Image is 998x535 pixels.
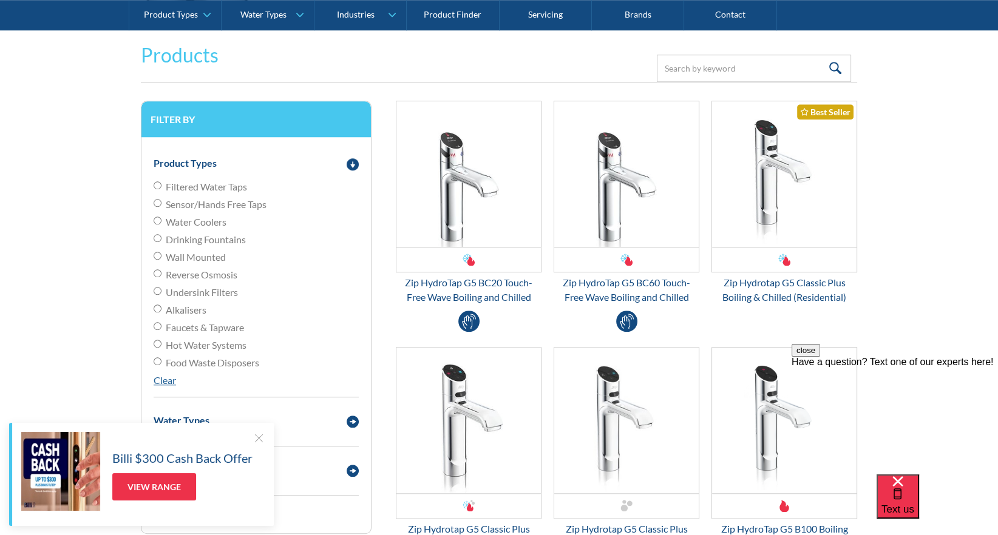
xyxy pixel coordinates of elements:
a: View Range [112,473,196,500]
iframe: podium webchat widget bubble [877,474,998,535]
input: Wall Mounted [154,252,161,260]
span: Reverse Osmosis [166,267,237,282]
a: Zip Hydrotap G5 Classic Plus Boiling & Chilled (Residential)Best SellerZip Hydrotap G5 Classic Pl... [711,101,857,305]
img: Zip Hydrotap G5 Classic Plus Boiling & Chilled (Residential) [712,101,857,247]
div: Best Seller [797,104,854,119]
input: Undersink Filters [154,287,161,295]
span: Alkalisers [166,303,206,317]
div: Industries [337,10,375,20]
div: Zip Hydrotap G5 Classic Plus Boiling & Chilled (Residential) [711,275,857,305]
a: Zip HydroTap G5 BC20 Touch-Free Wave Boiling and ChilledZip HydroTap G5 BC20 Touch-Free Wave Boil... [396,101,541,305]
input: Food Waste Disposers [154,357,161,365]
img: Zip HydroTap G5 B100 Boiling Only [712,348,857,493]
img: Zip HydroTap G5 BC20 Touch-Free Wave Boiling and Chilled [396,101,541,247]
input: Drinking Fountains [154,234,161,242]
div: Product Types [154,156,217,170]
span: Wall Mounted [166,250,226,264]
div: Product Types [144,10,198,20]
span: Faucets & Tapware [166,320,244,335]
h2: Products [141,41,219,70]
span: Undersink Filters [166,285,238,300]
input: Sensor/Hands Free Taps [154,199,161,207]
div: Water Types [240,10,287,20]
span: Hot Water Systems [166,338,246,352]
img: Billi $300 Cash Back Offer [21,432,100,511]
input: Faucets & Tapware [154,322,161,330]
span: Filtered Water Taps [166,180,247,194]
input: Filtered Water Taps [154,181,161,189]
div: Water Types [154,413,209,428]
h3: Filter by [151,113,362,125]
a: Clear [154,374,176,386]
div: Zip HydroTap G5 BC60 Touch-Free Wave Boiling and Chilled [554,275,699,305]
img: Zip Hydrotap G5 Classic Plus Chilled & Sparkling (Residential) [554,348,699,493]
span: Food Waste Disposers [166,355,259,370]
iframe: podium webchat widget prompt [792,344,998,490]
input: Search by keyword [657,55,851,82]
a: Zip HydroTap G5 BC60 Touch-Free Wave Boiling and ChilledZip HydroTap G5 BC60 Touch-Free Wave Boil... [554,101,699,305]
input: Hot Water Systems [154,340,161,348]
input: Reverse Osmosis [154,269,161,277]
img: Zip HydroTap G5 BC60 Touch-Free Wave Boiling and Chilled [554,101,699,247]
input: Alkalisers [154,305,161,312]
img: Zip Hydrotap G5 Classic Plus Boiling, Chilled & Sparkling (Residential) [396,348,541,493]
span: Sensor/Hands Free Taps [166,197,266,212]
h5: Billi $300 Cash Back Offer [112,449,253,467]
input: Water Coolers [154,217,161,224]
span: Drinking Fountains [166,232,246,247]
div: Zip HydroTap G5 BC20 Touch-Free Wave Boiling and Chilled [396,275,541,305]
span: Water Coolers [166,215,226,229]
